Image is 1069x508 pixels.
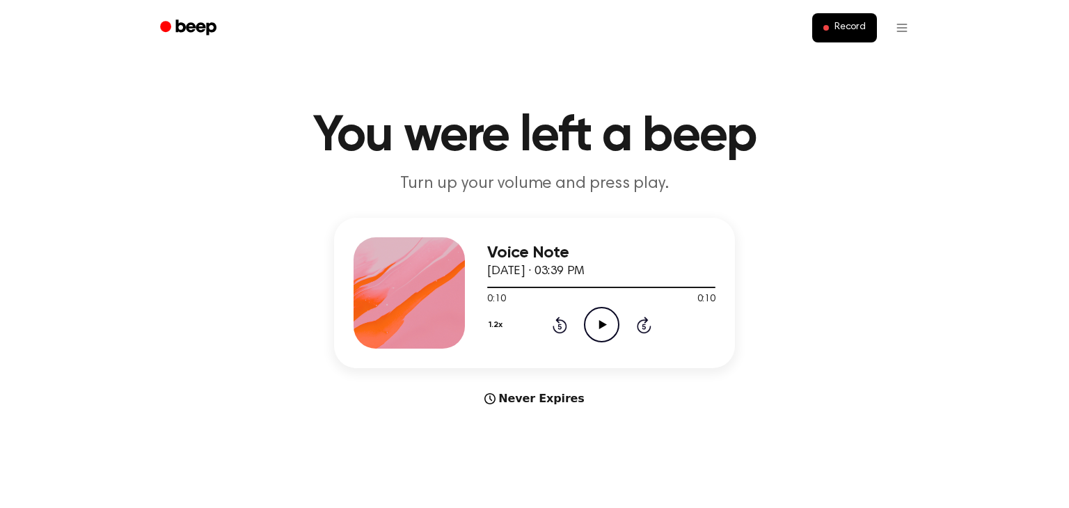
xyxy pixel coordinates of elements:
[812,13,877,42] button: Record
[697,292,715,307] span: 0:10
[487,313,507,337] button: 1.2x
[150,15,229,42] a: Beep
[267,173,802,196] p: Turn up your volume and press play.
[487,292,505,307] span: 0:10
[885,11,919,45] button: Open menu
[178,111,891,161] h1: You were left a beep
[487,265,585,278] span: [DATE] · 03:39 PM
[487,244,715,262] h3: Voice Note
[834,22,866,34] span: Record
[334,390,735,407] div: Never Expires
